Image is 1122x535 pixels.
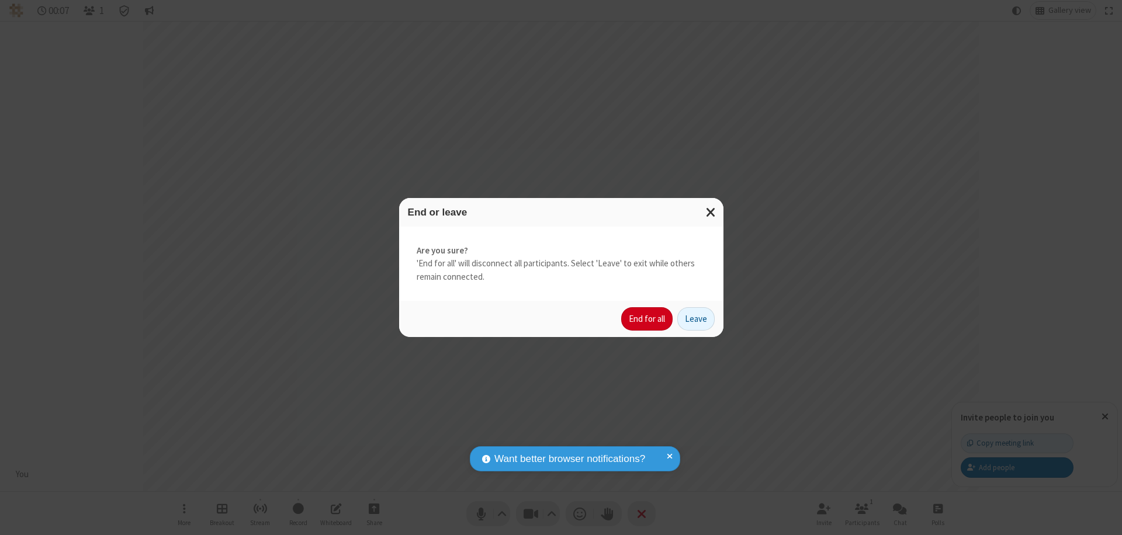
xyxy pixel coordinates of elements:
button: Close modal [699,198,723,227]
div: 'End for all' will disconnect all participants. Select 'Leave' to exit while others remain connec... [399,227,723,301]
strong: Are you sure? [417,244,706,258]
span: Want better browser notifications? [494,451,645,467]
button: End for all [621,307,673,331]
button: Leave [677,307,715,331]
h3: End or leave [408,207,715,218]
